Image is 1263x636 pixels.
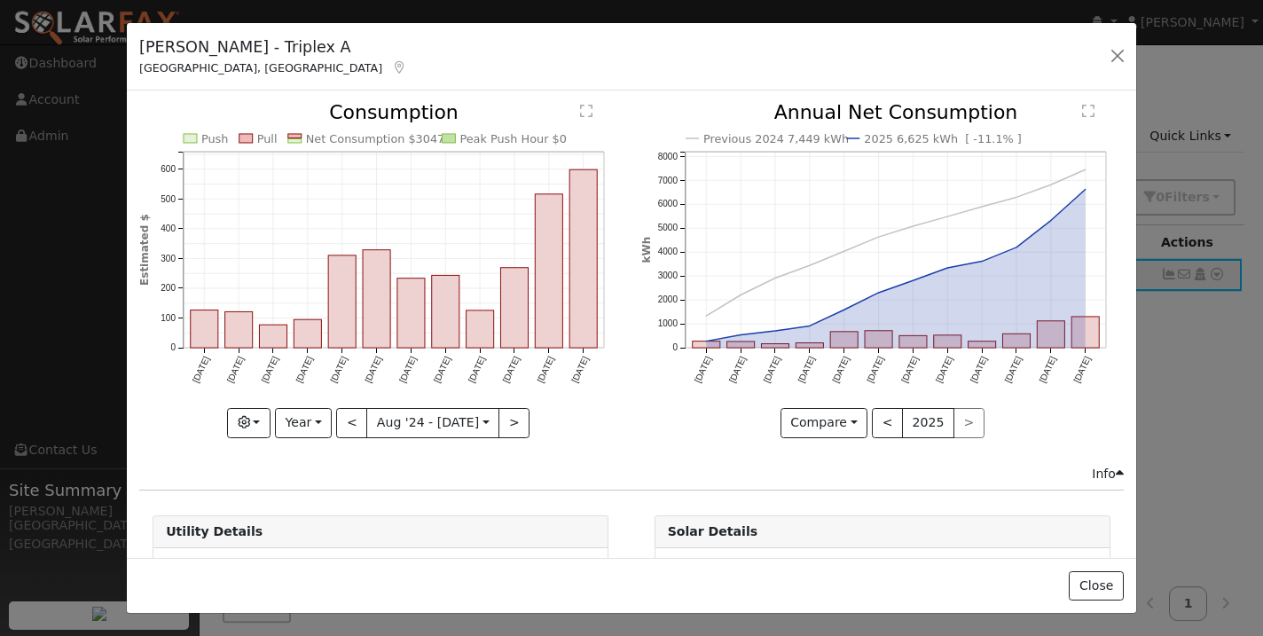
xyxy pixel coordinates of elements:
[391,60,407,75] a: Map
[840,307,847,314] circle: onclick=""
[781,408,868,438] button: Compare
[336,408,367,438] button: <
[329,355,349,384] text: [DATE]
[501,355,522,384] text: [DATE]
[570,170,598,349] rect: onclick=""
[703,132,849,145] text: Previous 2024 7,449 kWh
[161,224,176,234] text: 400
[934,355,954,384] text: [DATE]
[875,234,882,241] circle: onclick=""
[328,255,356,348] rect: onclick=""
[761,355,781,384] text: [DATE]
[1071,355,1092,384] text: [DATE]
[657,247,678,257] text: 4000
[1047,217,1055,224] circle: onclick=""
[737,332,744,339] circle: onclick=""
[1013,194,1020,201] circle: onclick=""
[796,355,816,384] text: [DATE]
[737,292,744,299] circle: onclick=""
[909,223,916,230] circle: onclick=""
[934,335,961,348] rect: onclick=""
[872,408,903,438] button: <
[944,214,951,221] circle: onclick=""
[692,342,719,348] rect: onclick=""
[840,248,847,255] circle: onclick=""
[260,355,280,384] text: [DATE]
[830,355,851,384] text: [DATE]
[672,343,678,353] text: 0
[702,338,710,345] circle: onclick=""
[201,132,229,145] text: Push
[726,342,754,349] rect: onclick=""
[668,524,757,538] strong: Solar Details
[467,355,487,384] text: [DATE]
[772,275,779,282] circle: onclick=""
[161,284,176,294] text: 200
[580,104,592,118] text: 
[1002,355,1023,384] text: [DATE]
[498,408,530,438] button: >
[294,320,322,349] rect: onclick=""
[257,132,278,145] text: Pull
[657,295,678,305] text: 2000
[536,194,563,348] rect: onclick=""
[1002,334,1030,349] rect: onclick=""
[432,355,452,384] text: [DATE]
[275,408,332,438] button: Year
[1037,321,1064,348] rect: onclick=""
[865,355,885,384] text: [DATE]
[640,237,653,263] text: kWh
[865,331,892,348] rect: onclick=""
[830,332,858,348] rect: onclick=""
[693,355,713,384] text: [DATE]
[138,215,151,287] text: Estimated $
[657,176,678,185] text: 7000
[902,408,954,438] button: 2025
[969,355,989,384] text: [DATE]
[460,132,568,145] text: Peak Push Hour $0
[171,343,177,353] text: 0
[864,132,1022,145] text: 2025 6,625 kWh [ -11.1% ]
[772,328,779,335] circle: onclick=""
[1082,186,1089,193] circle: onclick=""
[225,312,253,349] rect: onclick=""
[1082,104,1094,118] text: 
[139,35,407,59] h5: [PERSON_NAME] - Triplex A
[161,254,176,263] text: 300
[260,326,287,349] rect: onclick=""
[978,258,985,265] circle: onclick=""
[806,323,813,330] circle: onclick=""
[1082,167,1089,174] circle: onclick=""
[225,355,246,384] text: [DATE]
[397,355,418,384] text: [DATE]
[363,250,390,348] rect: onclick=""
[432,276,459,349] rect: onclick=""
[899,355,920,384] text: [DATE]
[806,263,813,270] circle: onclick=""
[1037,355,1057,384] text: [DATE]
[657,152,678,161] text: 8000
[796,343,823,349] rect: onclick=""
[366,408,499,438] button: Aug '24 - [DATE]
[968,342,995,348] rect: onclick=""
[1013,244,1020,251] circle: onclick=""
[1092,465,1124,483] div: Info
[899,336,927,349] rect: onclick=""
[294,355,315,384] text: [DATE]
[161,313,176,323] text: 100
[329,101,459,123] text: Consumption
[191,310,218,349] rect: onclick=""
[363,355,383,384] text: [DATE]
[139,61,382,75] span: [GEOGRAPHIC_DATA], [GEOGRAPHIC_DATA]
[570,355,591,384] text: [DATE]
[1071,317,1099,348] rect: onclick=""
[761,344,788,349] rect: onclick=""
[909,278,916,285] circle: onclick=""
[702,313,710,320] circle: onclick=""
[944,264,951,271] circle: onclick=""
[501,268,529,348] rect: onclick=""
[657,224,678,233] text: 5000
[1047,182,1055,189] circle: onclick=""
[397,279,425,348] rect: onclick=""
[726,355,747,384] text: [DATE]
